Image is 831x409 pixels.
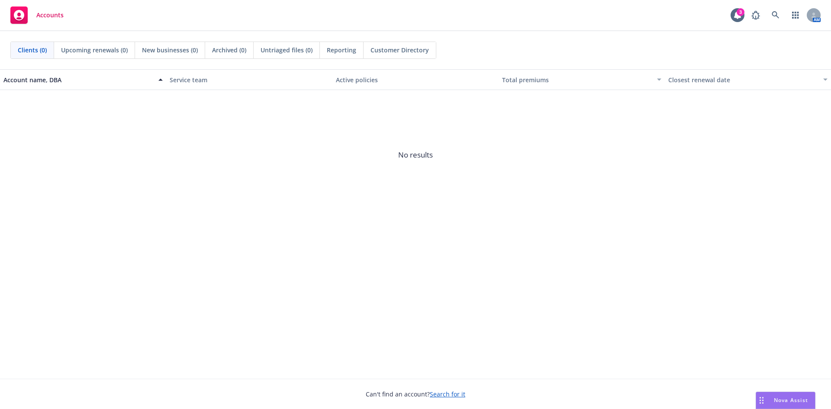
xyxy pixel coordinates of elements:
span: Untriaged files (0) [261,45,312,55]
div: 3 [737,8,744,16]
div: Total premiums [502,75,652,84]
span: Can't find an account? [366,390,465,399]
span: Upcoming renewals (0) [61,45,128,55]
a: Switch app [787,6,804,24]
a: Report a Bug [747,6,764,24]
span: New businesses (0) [142,45,198,55]
a: Search [767,6,784,24]
button: Service team [166,69,332,90]
span: Nova Assist [774,396,808,404]
button: Closest renewal date [665,69,831,90]
span: Reporting [327,45,356,55]
button: Total premiums [499,69,665,90]
span: Archived (0) [212,45,246,55]
span: Clients (0) [18,45,47,55]
button: Nova Assist [756,392,815,409]
button: Active policies [332,69,499,90]
span: Accounts [36,12,64,19]
div: Active policies [336,75,495,84]
a: Accounts [7,3,67,27]
span: Customer Directory [370,45,429,55]
a: Search for it [430,390,465,398]
div: Drag to move [756,392,767,409]
div: Account name, DBA [3,75,153,84]
div: Closest renewal date [668,75,818,84]
div: Service team [170,75,329,84]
